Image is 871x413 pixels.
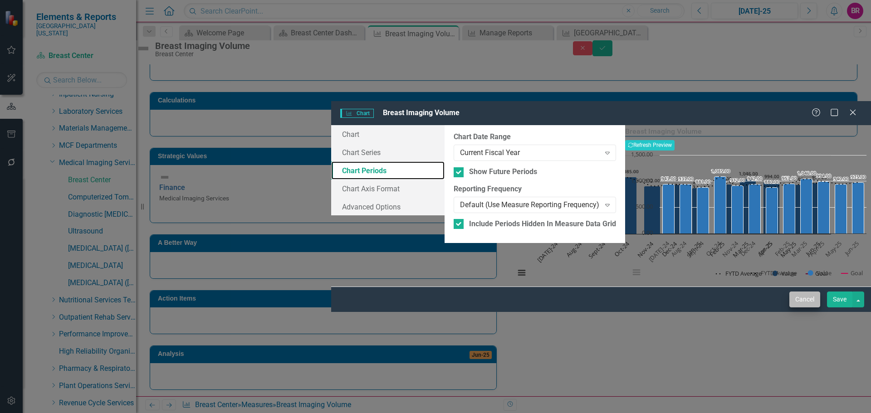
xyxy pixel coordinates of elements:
text: 912.00 [730,177,745,183]
text: 1,046.00 [797,170,816,176]
svg: Interactive chart [625,151,871,287]
text: 994.00 [816,172,831,179]
path: Jun-25, 975. Value. [852,182,864,233]
path: Dec-24, 942. Value. [749,184,761,233]
text: 940.00 [834,175,849,182]
path: Nov-24, 912. Value. [732,185,744,233]
path: Oct-24, 1,085. Value. [714,176,726,233]
path: Sept-24, 881. Value. [697,187,709,233]
text: Jun-25 [842,239,860,258]
text: Dec-24 [739,239,758,258]
path: May-25, 940. Value. [835,184,847,233]
button: Show Goal [842,269,863,277]
text: 881.00 [696,179,711,185]
text: 1,085.00 [711,168,730,174]
div: Default (Use Measure Reporting Frequency) [460,199,600,210]
a: Chart Periods [331,161,445,180]
path: Feb-25, 953. Value. [783,184,795,233]
text: Nov-24 [720,239,740,258]
text: 942.00 [747,175,762,181]
a: Chart Series [331,143,445,161]
text: 953.00 [782,175,797,181]
text: May-25 [824,239,843,259]
path: Jan-25, 880. Value. [766,187,778,233]
a: Chart Axis Format [331,180,445,198]
path: Jul-24, 943. Value. [663,184,675,233]
text: 953.00 [782,175,797,181]
text: 975.00 [851,174,866,180]
text: 937.00 [679,175,694,182]
button: Save [827,292,852,307]
text: 1,500.00 [631,150,653,158]
text: 943.00 [661,175,676,182]
div: Show Future Periods [469,167,537,177]
span: Breast Imaging Volume [383,108,460,117]
button: Show FYTD Average [751,269,798,277]
text: 1,000.00 [631,176,653,185]
text: Feb-25 [773,239,792,258]
text: 937.00 [678,175,693,182]
text: 0.00 [642,228,653,237]
text: Aug-24 [669,239,688,258]
span: Chart [340,109,374,118]
button: Refresh Preview [625,140,675,150]
path: Aug-24, 937. Value. [680,184,692,233]
div: Include Periods Hidden In Measure Data Grid [469,219,616,229]
text: 994.00 [817,173,832,179]
text: 500.00 [636,202,653,210]
text: [DATE]-24 [647,239,671,263]
text: 881.00 [695,178,710,185]
div: Current Fiscal Year [460,148,600,158]
text: Sept-24 [685,239,705,259]
text: Mar-25 [789,239,808,258]
path: Mar-25, 1,046. Value. [801,179,812,233]
text: 942.00 [748,175,763,182]
text: 880.00 [765,179,780,185]
h3: Breast Imaging Volume [625,127,871,136]
g: Value, series 2 of 3. Bar series with 12 bars. [663,176,864,233]
text: Apr-25 [807,239,826,258]
button: Cancel [789,292,820,307]
div: Chart. Highcharts interactive chart. [625,151,871,287]
text: Jan-25 [756,239,774,258]
text: 1,085.00 [711,168,730,174]
text: 912.00 [730,177,745,183]
label: Reporting Frequency [454,184,616,194]
a: Chart [331,125,445,143]
text: 1,046.00 [798,170,817,176]
label: Chart Date Range [454,132,616,142]
path: Apr-25, 994. Value. [818,181,830,233]
button: View chart menu, Chart [630,266,643,279]
text: Oct-24 [704,239,723,258]
button: Show Value [808,269,832,277]
a: Advanced Options [331,198,445,216]
text: 943.00 [661,175,676,181]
